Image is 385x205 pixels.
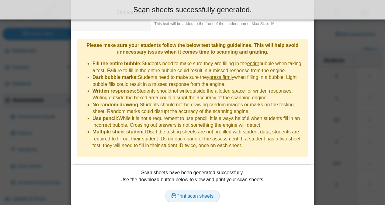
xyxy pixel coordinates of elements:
[171,88,189,94] u: not write
[92,102,140,107] b: No random drawing:
[92,61,142,66] b: Fill the entire bubble:
[154,21,311,27] div: This text will be added to the front of the student name. Max Size: 16
[92,74,305,88] li: Students need to make sure they when filling in a bubble. Light bubble fills could result in a mi...
[92,129,305,149] li: If the testing sheets are not prefilled with student data, students are required to fill out thei...
[209,75,234,80] u: press firmly
[172,193,214,199] span: Print scan sheets
[92,75,138,80] b: Dark bubble marks:
[92,101,305,115] li: Students should not be drawing random images or marks on the testing sheet. Random marks could di...
[92,88,137,94] b: Written responses:
[92,88,305,101] li: Students should outside the allotted space for written responses. Writing outside the boxed area ...
[165,190,220,202] a: Print scan sheets
[247,61,259,66] u: entire
[86,43,298,55] b: Please make sure your students follow the below test taking guidelines. This will help avoid unne...
[5,5,380,15] div: Scan sheets successfully generated.
[92,60,305,74] li: Students need to make sure they are filling in the bubble when taking a test. Failure to fill in ...
[92,129,154,134] b: Multiple sheet student IDs:
[92,115,305,129] li: While it is not a requirement to use pencil, it is always helpful when students fill in an incorr...
[92,116,118,121] b: Use pencil:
